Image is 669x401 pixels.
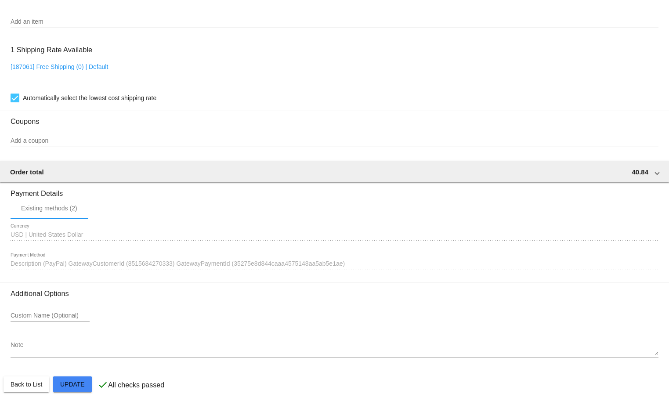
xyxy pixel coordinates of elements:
[108,381,164,389] p: All checks passed
[11,231,83,238] span: USD | United States Dollar
[11,63,108,70] a: [187061] Free Shipping (0) | Default
[11,260,345,267] span: Description (PayPal) GatewayCustomerId (8515684270333) GatewayPaymentId (35275e8d844caaa4575148aa...
[11,137,658,145] input: Add a coupon
[4,376,49,392] button: Back to List
[11,111,658,126] h3: Coupons
[11,312,90,319] input: Custom Name (Optional)
[11,381,42,388] span: Back to List
[98,379,108,390] mat-icon: check
[21,205,77,212] div: Existing methods (2)
[11,18,658,25] input: Add an item
[60,381,85,388] span: Update
[10,168,44,176] span: Order total
[632,168,648,176] span: 40.84
[11,183,658,198] h3: Payment Details
[53,376,92,392] button: Update
[23,93,156,103] span: Automatically select the lowest cost shipping rate
[11,40,92,59] h3: 1 Shipping Rate Available
[11,289,658,298] h3: Additional Options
